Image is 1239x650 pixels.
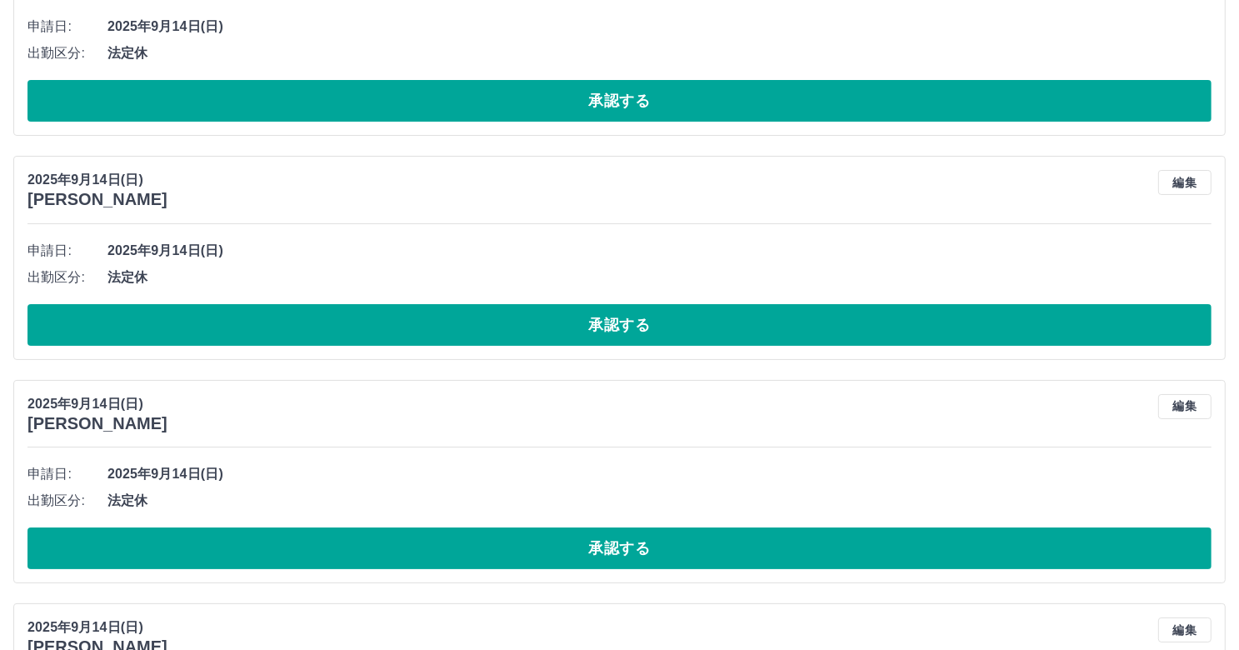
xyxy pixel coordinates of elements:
span: 申請日: [27,241,107,261]
button: 承認する [27,80,1212,122]
button: 編集 [1158,617,1212,642]
p: 2025年9月14日(日) [27,394,167,414]
span: 法定休 [107,491,1212,511]
button: 承認する [27,527,1212,569]
p: 2025年9月14日(日) [27,617,167,637]
span: 2025年9月14日(日) [107,464,1212,484]
span: 出勤区分: [27,267,107,287]
span: 申請日: [27,17,107,37]
button: 編集 [1158,170,1212,195]
span: 法定休 [107,267,1212,287]
h3: [PERSON_NAME] [27,190,167,209]
button: 承認する [27,304,1212,346]
span: 申請日: [27,464,107,484]
span: 法定休 [107,43,1212,63]
p: 2025年9月14日(日) [27,170,167,190]
span: 2025年9月14日(日) [107,241,1212,261]
span: 出勤区分: [27,43,107,63]
span: 出勤区分: [27,491,107,511]
button: 編集 [1158,394,1212,419]
h3: [PERSON_NAME] [27,414,167,433]
span: 2025年9月14日(日) [107,17,1212,37]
